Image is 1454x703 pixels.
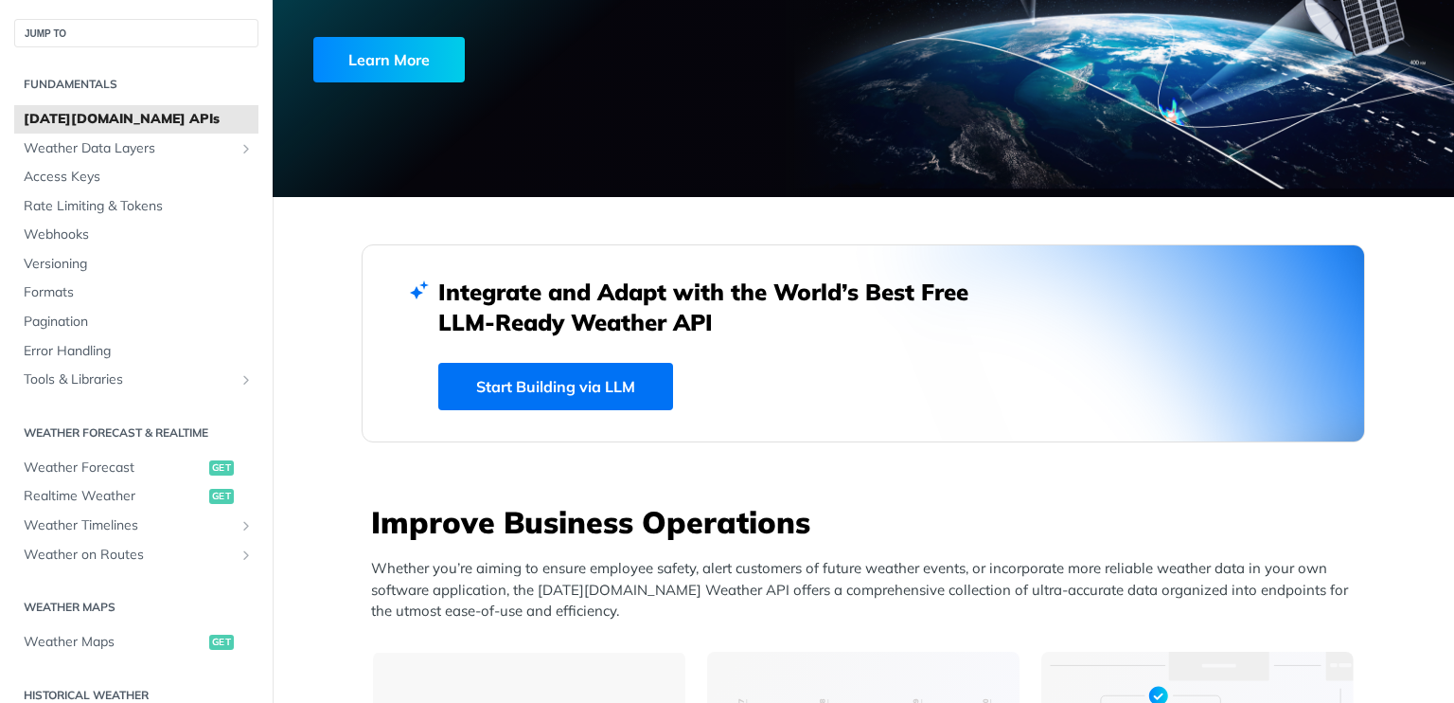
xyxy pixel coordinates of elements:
[209,635,234,650] span: get
[24,546,234,565] span: Weather on Routes
[438,363,673,410] a: Start Building via LLM
[14,512,258,540] a: Weather TimelinesShow subpages for Weather Timelines
[239,372,254,388] button: Show subpages for Tools & Libraries
[14,192,258,221] a: Rate Limiting & Tokens
[14,76,258,93] h2: Fundamentals
[14,337,258,366] a: Error Handling
[24,313,254,332] span: Pagination
[371,558,1365,622] p: Whether you’re aiming to ensure employee safety, alert customers of future weather events, or inc...
[24,197,254,216] span: Rate Limiting & Tokens
[14,221,258,249] a: Webhooks
[14,628,258,657] a: Weather Mapsget
[14,454,258,482] a: Weather Forecastget
[438,277,997,337] h2: Integrate and Adapt with the World’s Best Free LLM-Ready Weather API
[14,424,258,442] h2: Weather Forecast & realtime
[14,308,258,336] a: Pagination
[14,482,258,511] a: Realtime Weatherget
[24,110,254,129] span: [DATE][DOMAIN_NAME] APIs
[14,135,258,163] a: Weather Data LayersShow subpages for Weather Data Layers
[14,250,258,279] a: Versioning
[14,279,258,307] a: Formats
[239,141,254,156] button: Show subpages for Weather Data Layers
[239,548,254,563] button: Show subpages for Weather on Routes
[371,501,1365,543] h3: Improve Business Operations
[14,19,258,47] button: JUMP TO
[24,459,204,478] span: Weather Forecast
[24,283,254,302] span: Formats
[24,633,204,652] span: Weather Maps
[14,541,258,569] a: Weather on RoutesShow subpages for Weather on Routes
[24,487,204,506] span: Realtime Weather
[24,225,254,244] span: Webhooks
[14,599,258,616] h2: Weather Maps
[24,342,254,361] span: Error Handling
[239,518,254,533] button: Show subpages for Weather Timelines
[14,366,258,394] a: Tools & LibrariesShow subpages for Tools & Libraries
[209,460,234,476] span: get
[14,163,258,191] a: Access Keys
[24,139,234,158] span: Weather Data Layers
[24,516,234,535] span: Weather Timelines
[24,168,254,187] span: Access Keys
[24,370,234,389] span: Tools & Libraries
[313,37,465,82] div: Learn More
[209,489,234,504] span: get
[14,105,258,134] a: [DATE][DOMAIN_NAME] APIs
[24,255,254,274] span: Versioning
[313,37,770,82] a: Learn More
